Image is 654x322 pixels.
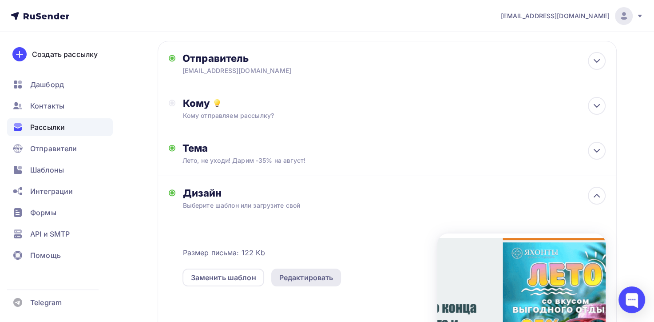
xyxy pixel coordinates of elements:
[190,272,256,283] div: Заменить шаблон
[7,140,113,157] a: Отправители
[30,165,64,175] span: Шаблоны
[182,97,606,109] div: Кому
[182,247,265,258] span: Размер письма: 122 Kb
[7,204,113,221] a: Формы
[501,7,643,25] a: [EMAIL_ADDRESS][DOMAIN_NAME]
[32,49,98,60] div: Создать рассылку
[30,186,73,197] span: Интеграции
[30,79,64,90] span: Дашборд
[182,66,356,75] div: [EMAIL_ADDRESS][DOMAIN_NAME]
[182,187,606,199] div: Дизайн
[182,142,358,154] div: Тема
[30,143,77,154] span: Отправители
[7,118,113,136] a: Рассылки
[182,201,563,210] div: Выберите шаблон или загрузите свой
[182,52,375,64] div: Отправитель
[7,161,113,179] a: Шаблоны
[30,229,70,239] span: API и SMTP
[182,156,341,165] div: Лето, не уходи! Дарим -35% на август!
[7,76,113,93] a: Дашборд
[30,207,56,218] span: Формы
[30,101,64,111] span: Контакты
[182,111,563,120] div: Кому отправляем рассылку?
[7,97,113,115] a: Контакты
[30,122,65,133] span: Рассылки
[30,297,62,308] span: Telegram
[30,250,61,261] span: Помощь
[501,12,610,20] span: [EMAIL_ADDRESS][DOMAIN_NAME]
[279,272,333,283] div: Редактировать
